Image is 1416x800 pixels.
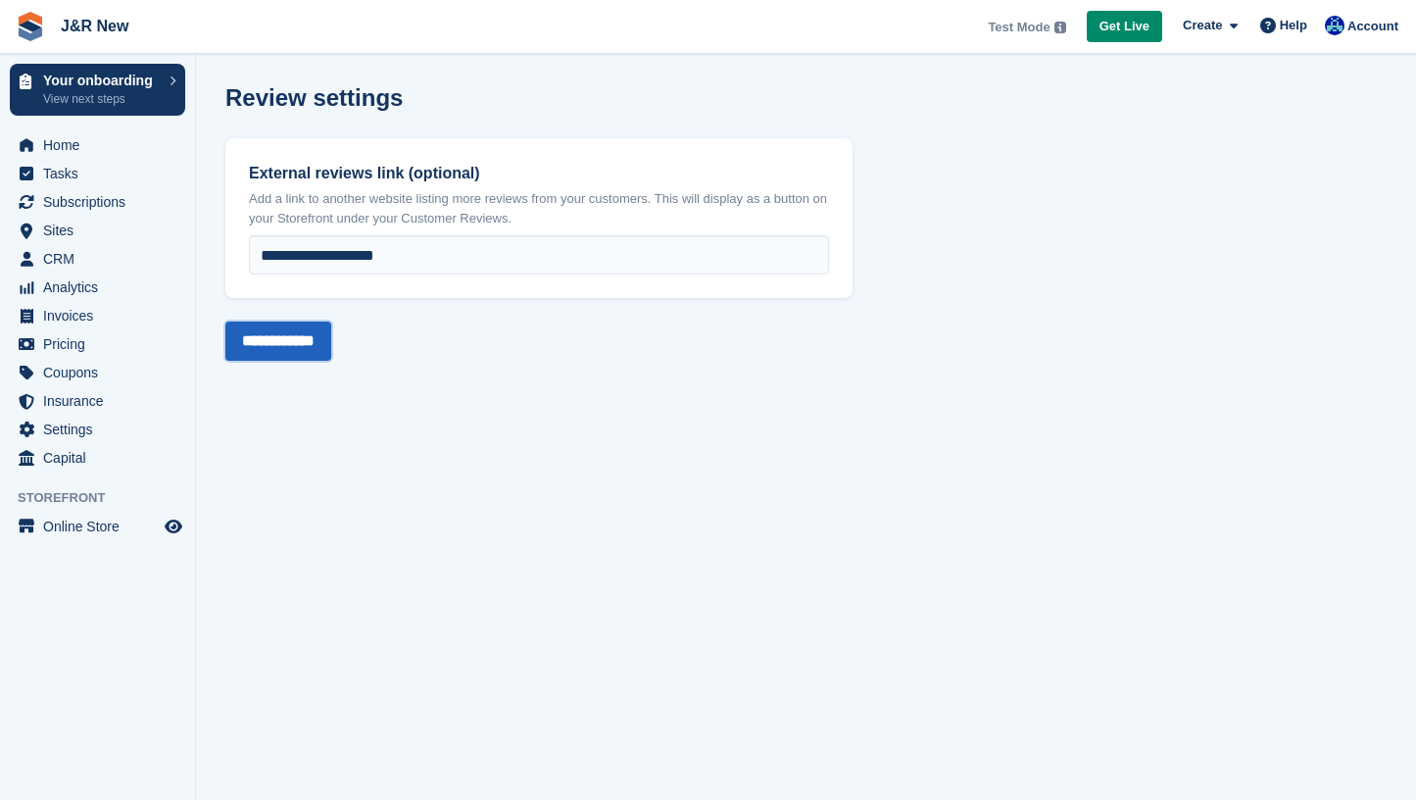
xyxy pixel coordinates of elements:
span: Get Live [1099,17,1149,36]
a: menu [10,444,185,472]
span: Pricing [43,330,161,358]
label: External reviews link (optional) [249,162,829,185]
a: Get Live [1087,11,1162,43]
span: Create [1183,16,1222,35]
span: Subscriptions [43,188,161,216]
a: menu [10,387,185,415]
a: menu [10,513,185,540]
span: Analytics [43,274,161,301]
span: Insurance [43,387,161,415]
a: menu [10,274,185,301]
a: menu [10,217,185,244]
a: menu [10,416,185,443]
span: Sites [43,217,161,244]
a: menu [10,359,185,386]
a: Your onboarding View next steps [10,64,185,116]
a: menu [10,160,185,187]
a: J&R New [53,10,136,42]
p: View next steps [43,90,160,108]
img: stora-icon-8386f47178a22dfd0bd8f6a31ec36ba5ce8667c1dd55bd0f319d3a0aa187defe.svg [16,12,45,41]
span: Settings [43,416,161,443]
a: Preview store [162,515,185,538]
p: Your onboarding [43,74,160,87]
span: Invoices [43,302,161,329]
h1: Review settings [225,84,403,111]
img: Steve Revell [1325,16,1344,35]
span: CRM [43,245,161,273]
span: Help [1280,16,1307,35]
span: Online Store [43,513,161,540]
p: Add a link to another website listing more reviews from your customers. This will display as a bu... [249,189,829,227]
span: Test Mode [988,18,1050,37]
img: icon-info-grey-7440780725fd019a000dd9b08b2336e03edf1995a4989e88bcd33f0948082b44.svg [1054,22,1066,33]
span: Capital [43,444,161,472]
a: menu [10,131,185,159]
span: Storefront [18,488,195,508]
a: menu [10,245,185,273]
span: Coupons [43,359,161,386]
a: menu [10,330,185,358]
span: Tasks [43,160,161,187]
a: menu [10,302,185,329]
span: Account [1347,17,1398,36]
a: menu [10,188,185,216]
span: Home [43,131,161,159]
